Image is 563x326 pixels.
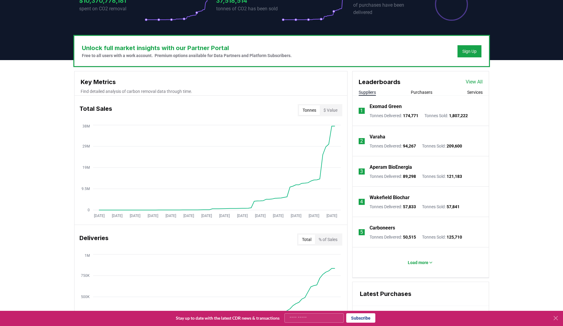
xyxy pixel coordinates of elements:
span: 121,183 [447,174,462,179]
p: spent on CO2 removal [79,5,145,12]
tspan: 750K [81,273,90,278]
h3: Unlock full market insights with our Partner Portal [82,43,292,53]
h3: Key Metrics [81,77,341,87]
button: Sign Up [457,45,481,57]
p: 1 [360,107,363,114]
a: View All [466,78,483,86]
p: tonnes of CO2 has been sold [216,5,282,12]
button: Suppliers [359,89,376,95]
span: 1,807,222 [449,113,468,118]
tspan: [DATE] [290,214,301,218]
button: % of Sales [315,235,341,244]
span: 50,515 [403,235,416,239]
span: 94,267 [403,144,416,148]
button: Load more [403,256,438,269]
tspan: 1M [85,253,90,258]
span: 125,710 [447,235,462,239]
p: Load more [408,260,428,266]
p: Tonnes Sold : [422,173,462,179]
p: Tonnes Sold : [424,113,468,119]
h3: Total Sales [79,104,112,116]
span: 209,600 [447,144,462,148]
tspan: 19M [82,165,90,170]
button: Tonnes [299,105,320,115]
tspan: 9.5M [82,187,90,191]
p: Free to all users with a work account. Premium options available for Data Partners and Platform S... [82,53,292,59]
tspan: 500K [81,295,90,299]
h3: Latest Purchases [360,289,481,298]
p: Tonnes Delivered : [370,173,416,179]
p: Tonnes Delivered : [370,234,416,240]
button: Purchasers [411,89,432,95]
span: 57,833 [403,204,416,209]
tspan: [DATE] [112,214,122,218]
tspan: [DATE] [201,214,212,218]
a: Exomad Green [370,103,402,110]
a: Sign Up [462,48,477,54]
p: Tonnes Delivered : [370,143,416,149]
tspan: 0 [88,208,90,212]
p: Tonnes Delivered : [370,113,418,119]
p: Tonnes Sold : [422,234,462,240]
p: 2 [360,138,363,145]
tspan: [DATE] [183,214,194,218]
tspan: [DATE] [326,214,337,218]
tspan: [DATE] [94,214,104,218]
p: Tonnes Sold : [422,143,462,149]
h3: Deliveries [79,233,109,246]
h3: Leaderboards [359,77,400,87]
tspan: 29M [82,144,90,148]
tspan: [DATE] [255,214,265,218]
span: 57,841 [447,204,460,209]
tspan: [DATE] [165,214,176,218]
span: 89,298 [403,174,416,179]
a: Carboneers [370,224,395,232]
tspan: [DATE] [147,214,158,218]
a: Varaha [370,133,385,141]
tspan: [DATE] [308,214,319,218]
p: of purchases have been delivered [353,2,419,16]
p: Tonnes Sold : [422,204,460,210]
tspan: [DATE] [237,214,247,218]
tspan: 38M [82,124,90,128]
span: 174,771 [403,113,418,118]
p: 4 [360,198,363,205]
a: Wakefield Biochar [370,194,410,201]
tspan: [DATE] [219,214,230,218]
p: Find detailed analysis of carbon removal data through time. [81,88,341,94]
p: 5 [360,229,363,236]
tspan: [DATE] [273,214,283,218]
button: Services [467,89,483,95]
p: Tonnes Delivered : [370,204,416,210]
p: 3 [360,168,363,175]
a: Aperam BioEnergia [370,164,412,171]
button: $ Value [320,105,341,115]
tspan: [DATE] [129,214,140,218]
button: Total [298,235,315,244]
